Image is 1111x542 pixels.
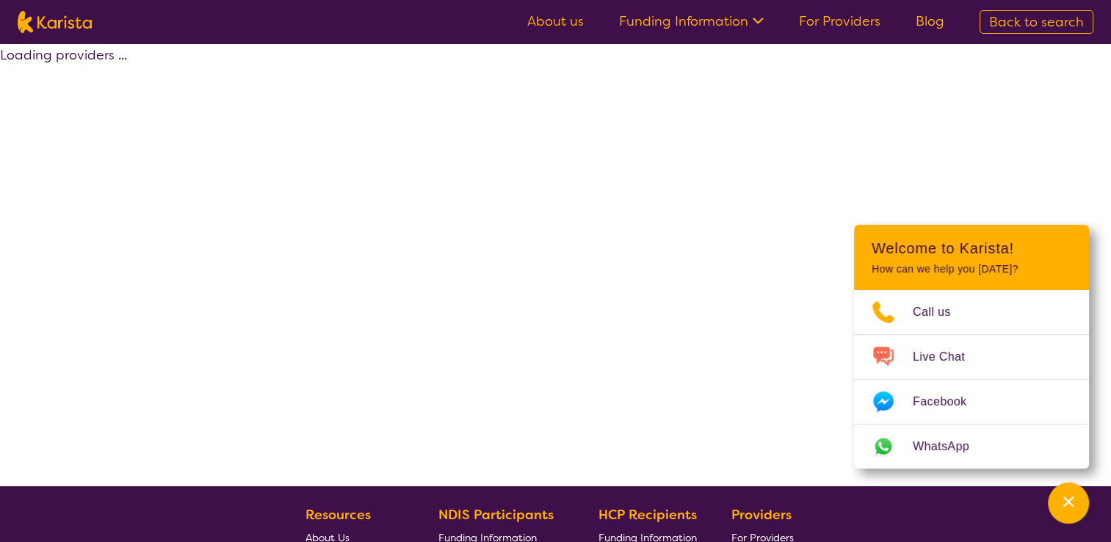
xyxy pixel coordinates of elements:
[1048,483,1089,524] button: Channel Menu
[527,12,584,30] a: About us
[799,12,880,30] a: For Providers
[916,12,944,30] a: Blog
[989,13,1084,31] span: Back to search
[854,424,1089,469] a: Web link opens in a new tab.
[854,290,1089,469] ul: Choose channel
[980,10,1093,34] a: Back to search
[18,11,92,33] img: Karista logo
[854,225,1089,469] div: Channel Menu
[731,506,792,524] b: Providers
[598,506,697,524] b: HCP Recipients
[619,12,764,30] a: Funding Information
[438,506,554,524] b: NDIS Participants
[913,391,984,413] span: Facebook
[305,506,371,524] b: Resources
[872,263,1071,275] p: How can we help you [DATE]?
[913,436,987,458] span: WhatsApp
[913,301,969,323] span: Call us
[872,239,1071,257] h2: Welcome to Karista!
[913,346,982,368] span: Live Chat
